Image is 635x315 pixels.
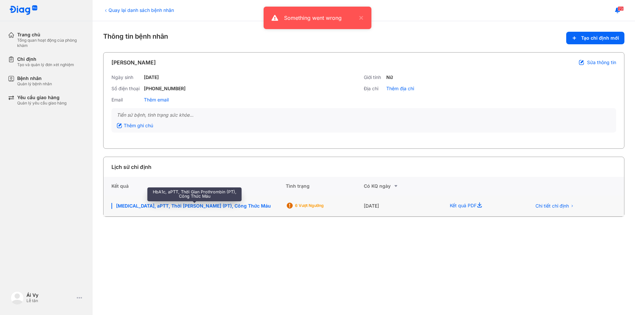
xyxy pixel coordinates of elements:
img: logo [9,5,38,16]
div: Số điện thoại [111,86,141,92]
div: Quay lại danh sách bệnh nhân [103,7,174,14]
div: Giới tính [364,74,384,80]
div: Lễ tân [26,298,74,303]
div: Thêm ghi chú [117,123,153,129]
div: [DATE] [144,74,159,80]
div: Trang chủ [17,32,85,38]
div: Something went wrong [284,14,356,22]
span: 73 [618,6,624,11]
div: Thêm email [144,97,169,103]
div: Tình trạng [286,177,364,195]
div: Kết quả [104,177,286,195]
div: Thêm địa chỉ [386,86,414,92]
div: Lịch sử chỉ định [111,163,151,171]
div: Tạo và quản lý đơn xét nghiệm [17,62,74,67]
div: Ái Vy [26,292,74,298]
div: Tổng quan hoạt động của phòng khám [17,38,85,48]
button: Tạo chỉ định mới [566,32,624,44]
span: Chi tiết chỉ định [535,203,569,209]
div: [PERSON_NAME] [111,59,156,66]
div: Địa chỉ [364,86,384,92]
div: Email [111,97,141,103]
div: Quản lý yêu cầu giao hàng [17,100,66,106]
span: Sửa thông tin [587,59,616,65]
span: Tạo chỉ định mới [581,35,619,41]
div: [MEDICAL_DATA], aPTT, Thời [PERSON_NAME] (PT), Công Thức Máu [111,203,278,209]
div: Kết quả PDF [442,195,523,217]
div: Nữ [386,74,393,80]
div: Ngày sinh [111,74,141,80]
button: Chi tiết chỉ định [531,201,578,211]
div: 6 Vượt ngưỡng [295,203,348,208]
div: Có KQ ngày [364,182,442,190]
div: Yêu cầu giao hàng [17,95,66,100]
div: [DATE] [364,195,442,217]
img: logo [11,291,24,304]
div: Quản lý bệnh nhân [17,81,52,87]
div: [PHONE_NUMBER] [144,86,186,92]
div: Bệnh nhân [17,75,52,81]
div: Chỉ định [17,56,74,62]
div: Thông tin bệnh nhân [103,32,624,44]
div: Tiền sử bệnh, tình trạng sức khỏe... [117,112,611,118]
button: close [356,14,363,22]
